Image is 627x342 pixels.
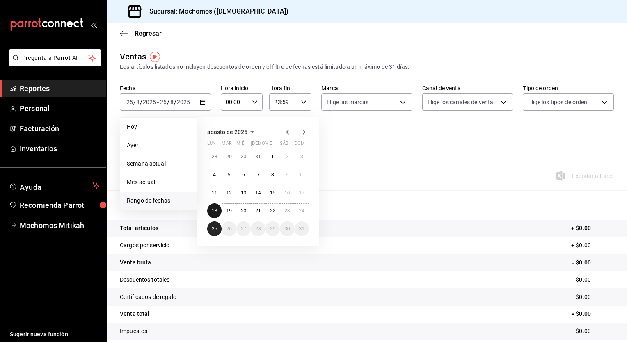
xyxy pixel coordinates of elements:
[251,141,299,149] abbr: jueves
[265,167,280,182] button: 8 de agosto de 2025
[127,123,190,131] span: Hoy
[20,83,100,94] span: Reportes
[10,330,100,339] span: Sugerir nueva función
[174,99,176,105] span: /
[286,154,288,160] abbr: 2 de agosto de 2025
[170,99,174,105] input: --
[222,185,236,200] button: 12 de agosto de 2025
[127,196,190,205] span: Rango de fechas
[90,21,97,28] button: open_drawer_menu
[222,167,236,182] button: 5 de agosto de 2025
[255,154,261,160] abbr: 31 de julio de 2025
[269,85,311,91] label: Hora fin
[280,149,294,164] button: 2 de agosto de 2025
[213,172,216,178] abbr: 4 de agosto de 2025
[150,52,160,62] img: Tooltip marker
[120,200,614,210] p: Resumen
[226,154,231,160] abbr: 29 de julio de 2025
[242,172,245,178] abbr: 6 de agosto de 2025
[120,50,146,63] div: Ventas
[571,224,614,233] p: + $0.00
[236,221,251,236] button: 27 de agosto de 2025
[212,190,217,196] abbr: 11 de agosto de 2025
[255,190,261,196] abbr: 14 de agosto de 2025
[573,293,614,301] p: - $0.00
[270,226,275,232] abbr: 29 de agosto de 2025
[241,154,246,160] abbr: 30 de julio de 2025
[120,85,211,91] label: Fecha
[207,203,222,218] button: 18 de agosto de 2025
[207,149,222,164] button: 28 de julio de 2025
[167,99,169,105] span: /
[120,293,176,301] p: Certificados de regalo
[280,221,294,236] button: 30 de agosto de 2025
[207,127,257,137] button: agosto de 2025
[22,54,88,62] span: Pregunta a Parrot AI
[280,141,288,149] abbr: sábado
[280,203,294,218] button: 23 de agosto de 2025
[20,123,100,134] span: Facturación
[9,49,101,66] button: Pregunta a Parrot AI
[265,185,280,200] button: 15 de agosto de 2025
[295,167,309,182] button: 10 de agosto de 2025
[251,203,265,218] button: 21 de agosto de 2025
[127,178,190,187] span: Mes actual
[226,190,231,196] abbr: 12 de agosto de 2025
[212,226,217,232] abbr: 25 de agosto de 2025
[241,190,246,196] abbr: 13 de agosto de 2025
[271,172,274,178] abbr: 8 de agosto de 2025
[212,154,217,160] abbr: 28 de julio de 2025
[251,221,265,236] button: 28 de agosto de 2025
[143,7,288,16] h3: Sucursal: Mochomos ([DEMOGRAPHIC_DATA])
[222,141,231,149] abbr: martes
[226,226,231,232] abbr: 26 de agosto de 2025
[222,203,236,218] button: 19 de agosto de 2025
[120,327,147,335] p: Impuestos
[299,172,304,178] abbr: 10 de agosto de 2025
[120,224,158,233] p: Total artículos
[573,276,614,284] p: - $0.00
[127,160,190,168] span: Semana actual
[140,99,142,105] span: /
[523,85,614,91] label: Tipo de orden
[573,327,614,335] p: - $0.00
[120,63,614,71] div: Los artículos listados no incluyen descuentos de orden y el filtro de fechas está limitado a un m...
[251,149,265,164] button: 31 de julio de 2025
[428,98,493,106] span: Elige los canales de venta
[255,226,261,232] abbr: 28 de agosto de 2025
[270,190,275,196] abbr: 15 de agosto de 2025
[226,208,231,214] abbr: 19 de agosto de 2025
[120,30,162,37] button: Regresar
[133,99,136,105] span: /
[136,99,140,105] input: --
[142,99,156,105] input: ----
[284,226,290,232] abbr: 30 de agosto de 2025
[207,141,216,149] abbr: lunes
[120,241,170,250] p: Cargos por servicio
[270,208,275,214] abbr: 22 de agosto de 2025
[236,167,251,182] button: 6 de agosto de 2025
[265,141,272,149] abbr: viernes
[241,226,246,232] abbr: 27 de agosto de 2025
[265,203,280,218] button: 22 de agosto de 2025
[265,149,280,164] button: 1 de agosto de 2025
[299,226,304,232] abbr: 31 de agosto de 2025
[176,99,190,105] input: ----
[295,203,309,218] button: 24 de agosto de 2025
[236,203,251,218] button: 20 de agosto de 2025
[295,149,309,164] button: 3 de agosto de 2025
[236,141,244,149] abbr: miércoles
[126,99,133,105] input: --
[20,103,100,114] span: Personal
[422,85,513,91] label: Canal de venta
[20,200,100,211] span: Recomienda Parrot
[280,185,294,200] button: 16 de agosto de 2025
[286,172,288,178] abbr: 9 de agosto de 2025
[295,141,305,149] abbr: domingo
[212,208,217,214] abbr: 18 de agosto de 2025
[127,141,190,150] span: Ayer
[257,172,260,178] abbr: 7 de agosto de 2025
[299,208,304,214] abbr: 24 de agosto de 2025
[528,98,587,106] span: Elige los tipos de orden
